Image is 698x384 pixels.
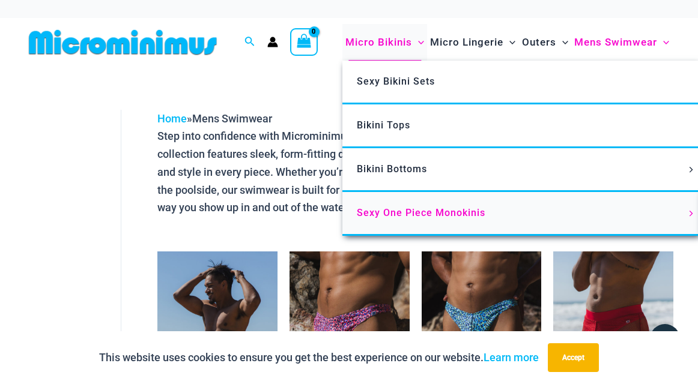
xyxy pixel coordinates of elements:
span: » [157,112,272,125]
nav: Site Navigation [341,22,674,62]
img: MM SHOP LOGO FLAT [24,29,222,56]
span: Mens Swimwear [192,112,272,125]
span: Sexy Bikini Sets [357,76,435,87]
a: Account icon link [267,37,278,47]
a: Search icon link [244,35,255,50]
p: Step into confidence with Microminimus men’s swimwear — designed for those who refuse to blend in... [157,127,673,217]
span: Micro Bikinis [345,27,412,58]
span: Sexy One Piece Monokinis [357,207,485,218]
span: Micro Lingerie [430,27,503,58]
span: Bikini Tops [357,119,410,131]
span: Menu Toggle [685,211,698,217]
button: Accept [548,343,599,372]
a: View Shopping Cart, empty [290,28,318,56]
span: Menu Toggle [685,167,698,173]
a: Micro BikinisMenu ToggleMenu Toggle [342,24,427,61]
span: Menu Toggle [657,27,669,58]
span: Outers [522,27,556,58]
span: Menu Toggle [412,27,424,58]
p: This website uses cookies to ensure you get the best experience on our website. [99,349,539,367]
a: Micro LingerieMenu ToggleMenu Toggle [427,24,518,61]
a: Learn more [484,351,539,364]
span: Menu Toggle [556,27,568,58]
span: Menu Toggle [503,27,515,58]
a: Mens SwimwearMenu ToggleMenu Toggle [571,24,672,61]
span: Mens Swimwear [574,27,657,58]
a: OutersMenu ToggleMenu Toggle [519,24,571,61]
iframe: TrustedSite Certified [30,100,138,340]
span: Bikini Bottoms [357,163,427,175]
a: Home [157,112,187,125]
